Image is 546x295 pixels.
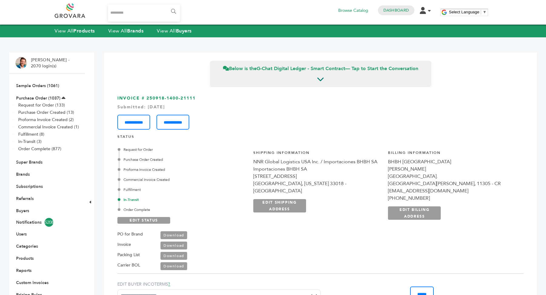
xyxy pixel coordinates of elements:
a: Browse Catalog [338,7,368,14]
div: BHBH [GEOGRAPHIC_DATA] [388,158,517,165]
a: Purchase Order Created (13) [18,110,74,115]
label: PO for Brand [117,231,143,238]
strong: G-Chat Digital Ledger - Smart Contract [257,65,345,72]
a: Subscriptions [16,184,43,189]
div: [GEOGRAPHIC_DATA][PERSON_NAME], 11305 - CR [388,180,517,187]
a: Select Language​ [449,10,487,14]
div: Importaciones BHBH SA [253,165,382,173]
a: Brands [16,171,30,177]
span: Below is the — Tap to Start the Conversation [223,65,418,72]
a: View AllBuyers [157,28,192,34]
div: [PERSON_NAME] [388,165,517,173]
a: Download [160,242,187,249]
div: Purchase Order Created [119,157,247,162]
div: [GEOGRAPHIC_DATA], [US_STATE] 33018 - [GEOGRAPHIC_DATA] [253,180,382,195]
a: View AllBrands [108,28,144,34]
div: In-Transit [119,197,247,202]
a: In-Transit (3) [18,139,42,144]
div: [STREET_ADDRESS] [253,173,382,180]
span: 5208 [45,218,53,227]
span: Select Language [449,10,479,14]
label: Carrier BOL [117,262,140,269]
div: Order Complete [119,207,247,212]
li: [PERSON_NAME] - 2070 login(s) [31,57,71,69]
label: EDIT BUYER INCOTERMS [117,281,321,287]
div: [PHONE_NUMBER] [388,195,517,202]
a: View AllProducts [55,28,95,34]
a: EDIT STATUS [117,217,170,224]
a: Download [160,252,187,260]
a: Super Brands [16,159,42,165]
div: Submitted: [DATE] [117,104,524,110]
div: Request for Order [119,147,247,152]
a: Purchase Order (1037) [16,95,60,101]
a: Referrals [16,196,34,202]
div: [GEOGRAPHIC_DATA]. [388,173,517,180]
div: NNR Global Logistics USA Inc. / Importaciones BHBH SA [253,158,382,165]
div: Commercial Invoice Created [119,177,247,182]
a: Proforma Invoice Created (2) [18,117,74,123]
div: Proforma Invoice Created [119,167,247,172]
a: Download [160,231,187,239]
div: [EMAIL_ADDRESS][DOMAIN_NAME] [388,187,517,195]
strong: Buyers [176,28,192,34]
a: EDIT SHIPPING ADDRESS [253,199,306,212]
a: Fulfillment (8) [18,131,44,137]
a: Users [16,231,27,237]
h4: STATUS [117,134,524,142]
a: Order Complete (877) [18,146,61,152]
h4: Shipping Information [253,150,382,158]
label: Packing List [117,251,140,259]
a: Request for Order (133) [18,102,65,108]
a: Products [16,256,34,261]
a: Commercial Invoice Created (1) [18,124,79,130]
strong: Products [73,28,95,34]
input: Search... [108,5,180,22]
a: EDIT BILLING ADDRESS [388,206,441,220]
a: Buyers [16,208,29,214]
a: Sample Orders (1061) [16,83,59,89]
span: ▼ [483,10,487,14]
h3: INVOICE # 250918-1400-21111 [117,95,524,130]
a: Notifications5208 [16,218,78,227]
a: ? [168,281,170,287]
label: Invoice [117,241,131,248]
strong: Brands [127,28,143,34]
a: Custom Invoices [16,280,49,286]
a: Download [160,262,187,270]
div: Fulfillment [119,187,247,192]
a: Categories [16,243,38,249]
h4: Billing Information [388,150,517,158]
a: Dashboard [383,8,409,13]
a: Reports [16,268,32,273]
